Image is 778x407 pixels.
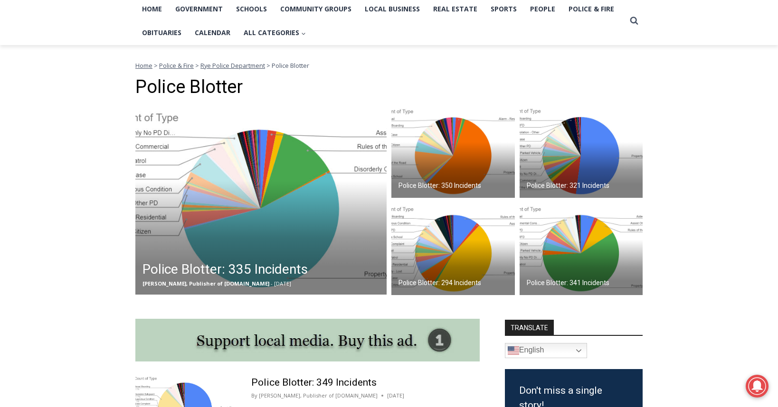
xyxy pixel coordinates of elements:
a: Police Blotter: 349 Incidents [251,377,377,388]
div: Birthdays, Graduations, Any Private Event [62,17,235,26]
img: (PHOTO: The evolving police blotter – for the seven days through November 22, 2023 here is a char... [135,105,387,295]
img: (PHOTO: The evolving police blotter – for the seven days through November 8, 2023 here is a chart... [520,105,643,198]
a: Police Blotter: 294 Incidents [391,203,515,296]
h2: Police Blotter: 335 Incidents [142,259,308,279]
span: Open Tues. - Sun. [PHONE_NUMBER] [3,98,93,134]
a: Book [PERSON_NAME]'s Good Humor for Your Event [282,3,343,43]
span: > [154,61,158,70]
button: Child menu of All Categories [237,21,313,45]
time: [DATE] [387,391,404,400]
a: Police & Fire [159,61,194,70]
a: [PERSON_NAME], Publisher of [DOMAIN_NAME] [259,392,378,399]
span: Intern @ [DOMAIN_NAME] [248,94,440,116]
h2: Police Blotter: 321 Incidents [527,181,609,191]
h2: Police Blotter: 294 Incidents [398,278,481,288]
a: Calendar [188,21,237,45]
span: > [266,61,270,70]
a: Open Tues. - Sun. [PHONE_NUMBER] [0,95,95,118]
span: - [271,280,273,287]
img: (PHOTO: The evolving police blotter – for the seven days through November 15, 2023 here is a char... [391,105,515,198]
nav: Breadcrumbs [135,61,643,70]
span: [DATE] [274,280,291,287]
img: en [508,345,519,356]
img: support local media, buy this ad [135,319,480,361]
a: Rye Police Department [200,61,265,70]
a: Police Blotter: 341 Incidents [520,203,643,296]
h1: Police Blotter [135,76,643,98]
h4: Book [PERSON_NAME]'s Good Humor for Your Event [289,10,331,37]
div: "clearly one of the favorites in the [GEOGRAPHIC_DATA] neighborhood" [97,59,135,113]
span: > [195,61,199,70]
h2: Police Blotter: 350 Incidents [398,181,481,191]
div: "The first chef I interviewed talked about coming to [GEOGRAPHIC_DATA] from [GEOGRAPHIC_DATA] in ... [240,0,449,92]
span: [PERSON_NAME], Publisher of [DOMAIN_NAME] [142,280,269,287]
h2: Police Blotter: 341 Incidents [527,278,609,288]
a: Police Blotter: 335 Incidents [PERSON_NAME], Publisher of [DOMAIN_NAME] - [DATE] [135,105,387,295]
a: Obituaries [135,21,188,45]
a: Home [135,61,152,70]
a: Intern @ [DOMAIN_NAME] [228,92,460,118]
img: (PHOTO: The evolving police blotter – for the seven days through November 1, 2023 here is a chart... [391,203,515,296]
a: Police Blotter: 350 Incidents [391,105,515,198]
img: (PHOTO: The evolving police blotter – for the seven days through October 25, 2023 here is a chart... [520,203,643,296]
a: English [505,343,587,358]
strong: TRANSLATE [505,320,554,335]
a: Police Blotter: 321 Incidents [520,105,643,198]
span: By [251,391,257,400]
span: Police Blotter [272,61,309,70]
button: View Search Form [626,12,643,29]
